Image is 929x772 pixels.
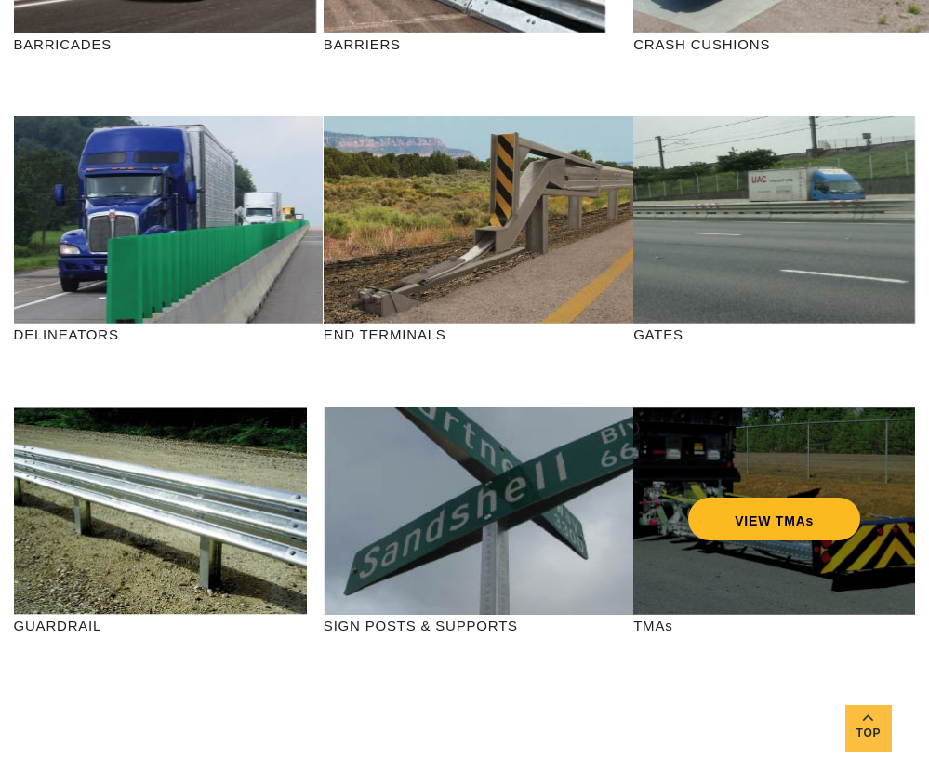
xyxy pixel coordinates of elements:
[688,498,860,540] a: VIEW TMAs
[324,33,605,55] p: BARRIERS
[633,324,915,345] p: GATES
[845,724,892,745] span: Top
[633,33,915,55] p: CRASH CUSHIONS
[324,324,605,345] p: END TERMINALS
[633,615,915,636] p: TMAs
[845,705,892,752] a: Top
[14,33,296,55] p: BARRICADES
[14,324,296,345] p: DELINEATORS
[14,615,296,636] p: GUARDRAIL
[324,615,605,636] p: SIGN POSTS & SUPPORTS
